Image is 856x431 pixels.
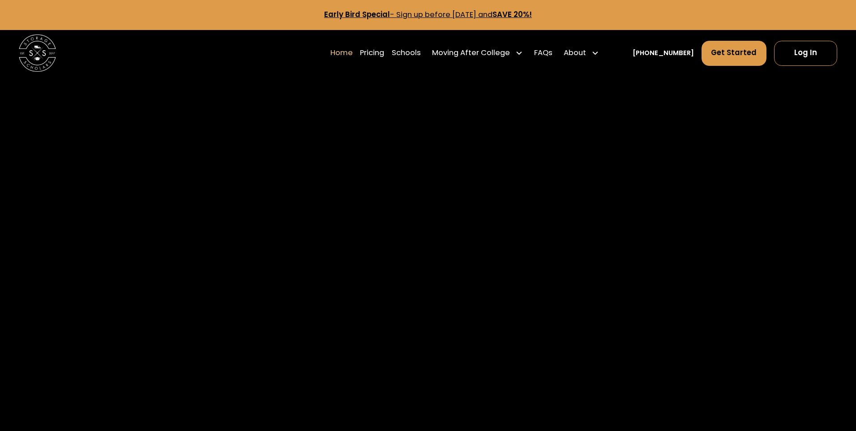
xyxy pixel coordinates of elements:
a: Get Started [702,41,767,66]
img: Storage Scholars main logo [19,34,56,72]
a: [PHONE_NUMBER] [633,48,694,58]
div: About [564,47,586,59]
a: Early Bird Special- Sign up before [DATE] andSAVE 20%! [324,9,532,20]
a: Schools [392,40,421,66]
a: Log In [774,41,838,66]
a: FAQs [534,40,552,66]
strong: Early Bird Special [324,9,390,20]
div: Moving After College [432,47,510,59]
a: Home [330,40,353,66]
a: Pricing [360,40,384,66]
strong: SAVE 20%! [492,9,532,20]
